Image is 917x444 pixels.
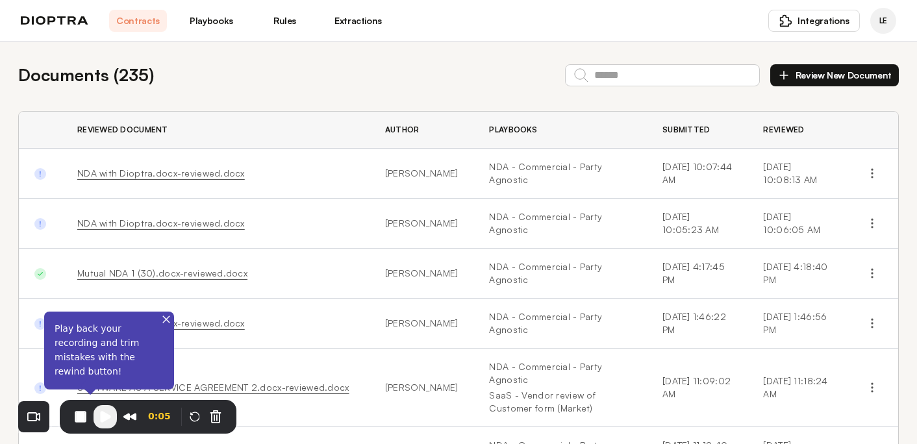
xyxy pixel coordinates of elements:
[770,64,899,86] button: Review New Document
[34,218,46,230] img: Done
[489,389,631,415] a: SaaS - Vendor review of Customer form (Market)
[34,168,46,180] img: Done
[77,382,349,393] a: SOFTWARE AS A SERVICE AGREEMENT 2.docx-reviewed.docx
[18,62,154,88] h2: Documents ( 235 )
[109,10,167,32] a: Contracts
[21,16,88,25] img: logo
[370,249,474,299] td: [PERSON_NAME]
[370,349,474,427] td: [PERSON_NAME]
[256,10,314,32] a: Rules
[473,112,646,149] th: Playbooks
[747,299,846,349] td: [DATE] 1:46:56 PM
[34,382,46,394] img: Done
[370,149,474,199] td: [PERSON_NAME]
[747,349,846,427] td: [DATE] 11:18:24 AM
[77,167,245,179] a: NDA with Dioptra.docx-reviewed.docx
[747,112,846,149] th: Reviewed
[62,112,370,149] th: Reviewed Document
[489,360,631,386] a: NDA - Commercial - Party Agnostic
[747,249,846,299] td: [DATE] 4:18:40 PM
[747,149,846,199] td: [DATE] 10:08:13 AM
[768,10,860,32] button: Integrations
[779,14,792,27] img: puzzle
[34,318,46,330] img: Done
[77,217,245,228] a: NDA with Dioptra.docx-reviewed.docx
[489,210,631,236] a: NDA - Commercial - Party Agnostic
[879,16,887,26] span: LE
[870,8,896,34] div: Laurie Ehrlich
[647,112,747,149] th: Submitted
[747,199,846,249] td: [DATE] 10:06:05 AM
[647,149,747,199] td: [DATE] 10:07:44 AM
[182,10,240,32] a: Playbooks
[329,10,387,32] a: Extractions
[34,268,46,280] img: Done
[370,199,474,249] td: [PERSON_NAME]
[798,14,849,27] span: Integrations
[370,112,474,149] th: Author
[489,160,631,186] a: NDA - Commercial - Party Agnostic
[489,310,631,336] a: NDA - Commercial - Party Agnostic
[647,249,747,299] td: [DATE] 4:17:45 PM
[647,199,747,249] td: [DATE] 10:05:23 AM
[77,267,247,278] a: Mutual NDA 1 (30).docx-reviewed.docx
[647,299,747,349] td: [DATE] 1:46:22 PM
[647,349,747,427] td: [DATE] 11:09:02 AM
[370,299,474,349] td: [PERSON_NAME]
[489,260,631,286] a: NDA - Commercial - Party Agnostic
[77,317,245,328] a: NDA with Dioptra.docx-reviewed.docx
